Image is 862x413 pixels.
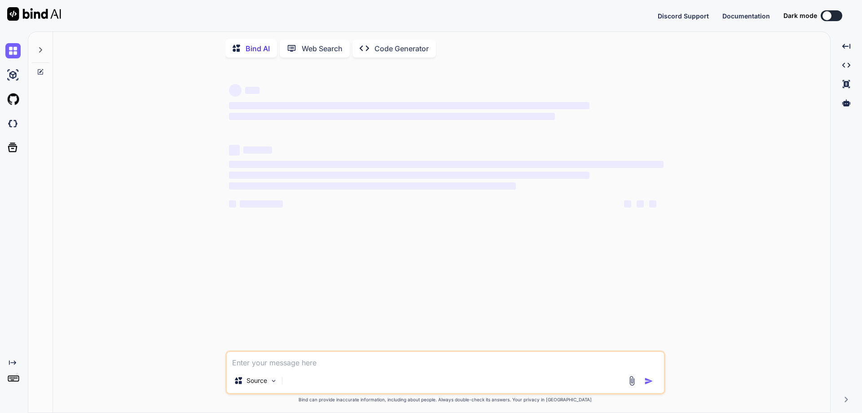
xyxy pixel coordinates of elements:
button: Discord Support [658,11,709,21]
span: ‌ [245,87,259,94]
img: Bind AI [7,7,61,21]
img: darkCloudIdeIcon [5,116,21,131]
span: ‌ [229,102,589,109]
p: Bind can provide inaccurate information, including about people. Always double-check its answers.... [225,396,665,403]
img: githubLight [5,92,21,107]
button: Documentation [722,11,770,21]
span: Dark mode [783,11,817,20]
span: ‌ [229,200,236,208]
span: ‌ [229,145,240,155]
p: Code Generator [374,43,429,54]
span: ‌ [229,161,664,168]
span: ‌ [240,200,283,208]
img: icon [644,377,653,386]
p: Bind AI [246,43,270,54]
img: Pick Models [270,377,277,385]
img: ai-studio [5,67,21,83]
img: chat [5,43,21,58]
span: Discord Support [658,12,709,20]
span: ‌ [649,200,656,208]
span: ‌ [229,113,555,120]
span: Documentation [722,12,770,20]
span: ‌ [229,182,516,190]
img: attachment [627,376,637,386]
span: ‌ [229,84,242,97]
span: ‌ [637,200,644,208]
span: ‌ [624,200,631,208]
p: Source [246,376,267,385]
span: ‌ [229,172,589,179]
p: Web Search [302,43,343,54]
span: ‌ [243,147,272,154]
